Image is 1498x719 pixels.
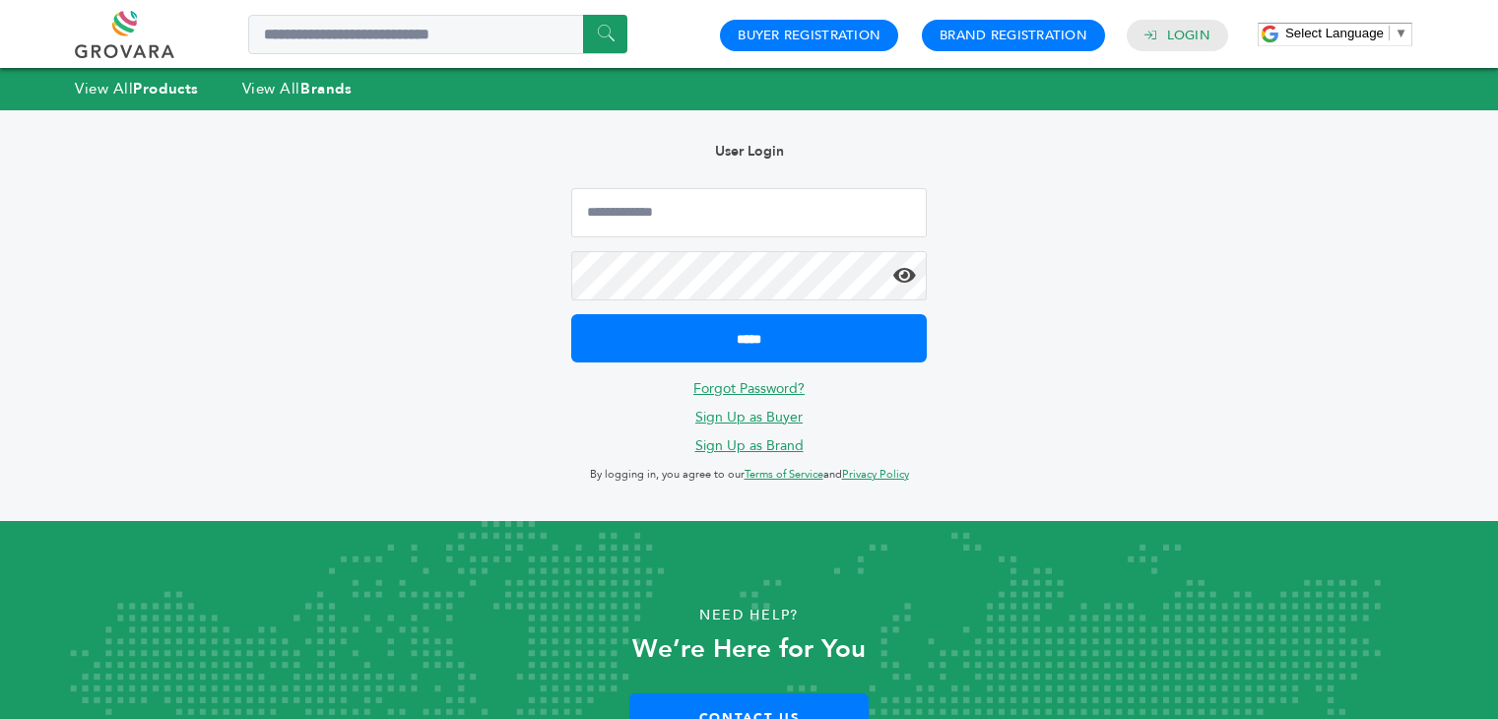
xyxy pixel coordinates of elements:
a: Login [1167,27,1210,44]
a: Sign Up as Buyer [695,408,803,426]
a: Buyer Registration [738,27,880,44]
span: Select Language [1285,26,1384,40]
span: ▼ [1395,26,1407,40]
span: ​ [1389,26,1390,40]
a: Sign Up as Brand [695,436,804,455]
b: User Login [715,142,784,161]
a: Brand Registration [940,27,1087,44]
strong: Brands [300,79,352,98]
a: Forgot Password? [693,379,805,398]
a: View AllProducts [75,79,199,98]
strong: We’re Here for You [632,631,866,667]
p: By logging in, you agree to our and [571,463,926,487]
a: View AllBrands [242,79,353,98]
input: Password [571,251,926,300]
strong: Products [133,79,198,98]
a: Select Language​ [1285,26,1407,40]
p: Need Help? [75,601,1423,630]
input: Search a product or brand... [248,15,627,54]
a: Privacy Policy [842,467,909,482]
input: Email Address [571,188,926,237]
a: Terms of Service [745,467,823,482]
